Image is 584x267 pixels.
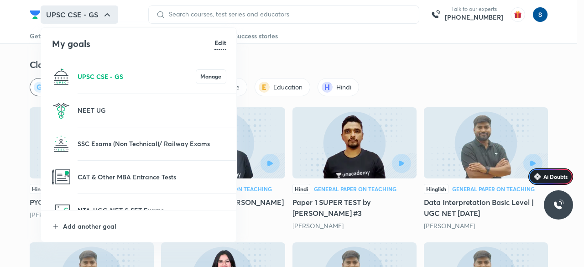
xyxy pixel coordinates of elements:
[52,68,70,86] img: UPSC CSE - GS
[78,105,226,115] p: NEET UG
[52,101,70,120] img: NEET UG
[52,168,70,186] img: CAT & Other MBA Entrance Tests
[78,172,226,182] p: CAT & Other MBA Entrance Tests
[78,72,196,81] p: UPSC CSE - GS
[78,205,226,215] p: NTA-UGC-NET & SET Exams
[52,37,214,51] h4: My goals
[214,38,226,47] h6: Edit
[63,221,226,231] p: Add another goal
[52,135,70,153] img: SSC Exams (Non Technical)/ Railway Exams
[78,139,226,148] p: SSC Exams (Non Technical)/ Railway Exams
[196,69,226,84] button: Manage
[52,201,70,220] img: NTA-UGC-NET & SET Exams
